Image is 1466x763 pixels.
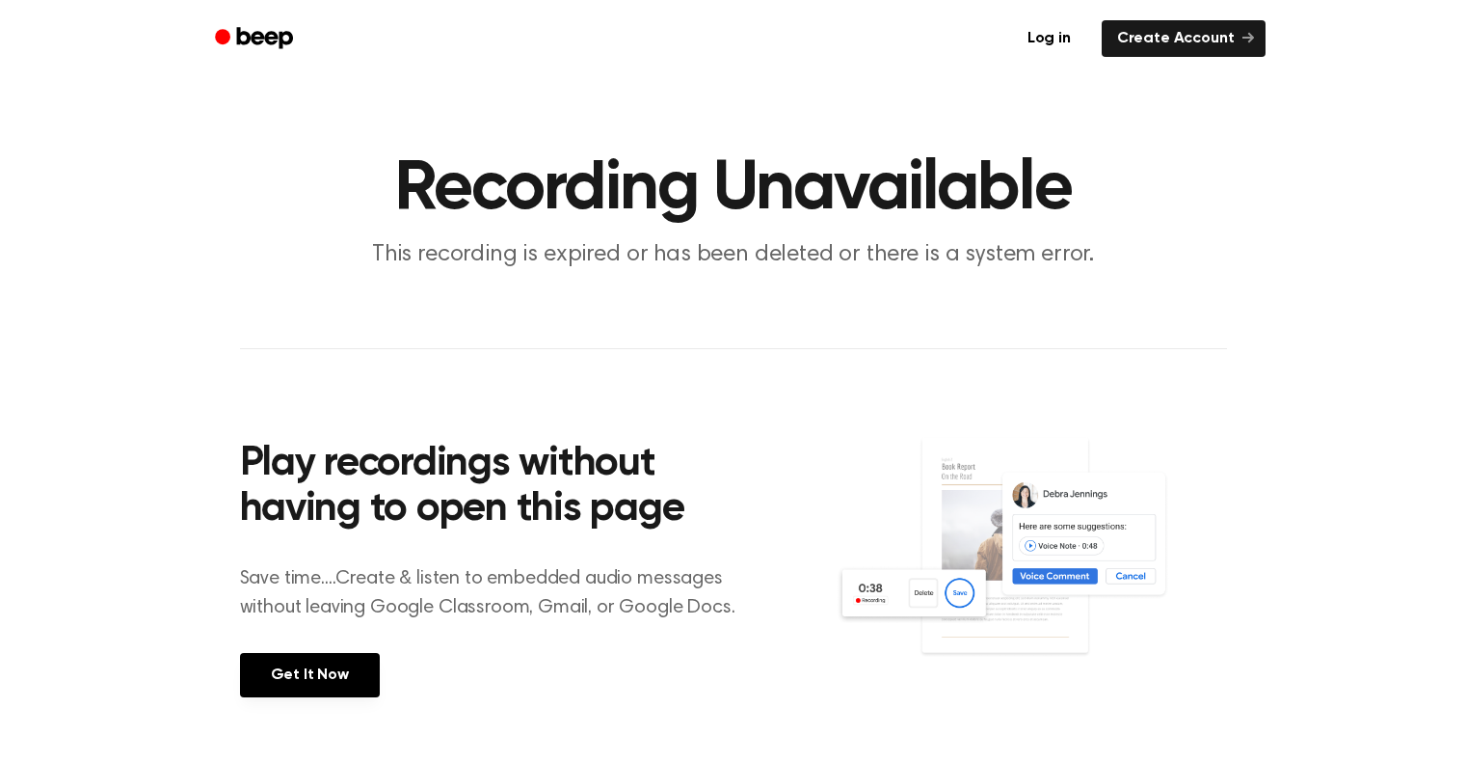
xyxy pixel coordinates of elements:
p: Save time....Create & listen to embedded audio messages without leaving Google Classroom, Gmail, ... [240,564,760,622]
a: Log in [1008,16,1090,61]
h2: Play recordings without having to open this page [240,442,760,533]
p: This recording is expired or has been deleted or there is a system error. [363,239,1104,271]
a: Get It Now [240,653,380,697]
a: Create Account [1102,20,1266,57]
h1: Recording Unavailable [240,154,1227,224]
img: Voice Comments on Docs and Recording Widget [836,436,1226,695]
a: Beep [201,20,310,58]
